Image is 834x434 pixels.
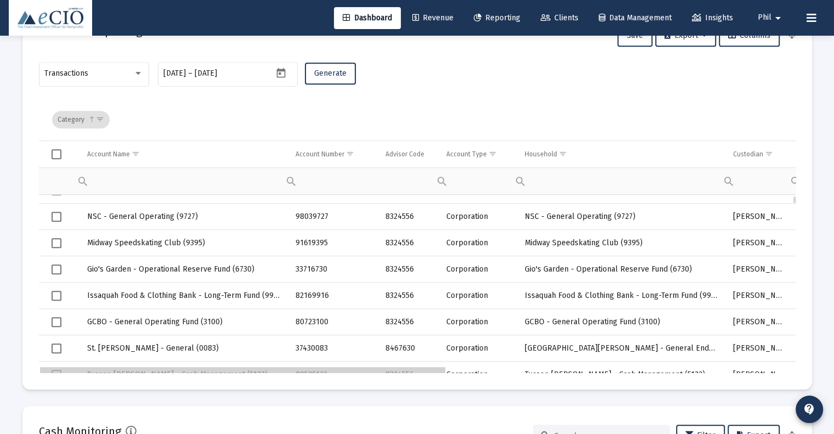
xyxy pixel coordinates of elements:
[288,204,378,230] td: 98039727
[378,335,439,362] td: 8467630
[404,7,462,29] a: Revenue
[52,149,61,159] div: Select all
[163,69,186,78] input: Start date
[558,150,566,158] span: Show filter options for column 'Household'
[655,25,716,47] button: Export
[517,230,725,256] td: Midway Speedskating Club (9395)
[617,25,653,47] button: Save
[517,204,725,230] td: NSC - General Operating (9727)
[771,7,785,29] mat-icon: arrow_drop_down
[590,7,680,29] a: Data Management
[517,167,725,194] td: Filter cell
[683,7,742,29] a: Insights
[80,230,288,256] td: Midway Speedskating Club (9395)
[195,69,247,78] input: End date
[725,167,792,194] td: Filter cell
[474,13,520,22] span: Reporting
[132,150,140,158] span: Show filter options for column 'Account Name'
[378,256,439,283] td: 8324556
[288,230,378,256] td: 91619395
[803,403,816,416] mat-icon: contact_support
[52,370,61,380] div: Select row
[439,141,517,167] td: Column Account Type
[87,150,130,159] div: Account Name
[52,343,61,353] div: Select row
[725,309,792,335] td: [PERSON_NAME]
[517,335,725,362] td: [GEOGRAPHIC_DATA][PERSON_NAME] - General Endowment
[517,256,725,283] td: Gio's Garden - Operational Reserve Fund (6730)
[725,256,792,283] td: [PERSON_NAME]
[80,309,288,335] td: GCBO - General Operating Fund (3100)
[52,212,61,222] div: Select row
[378,309,439,335] td: 8324556
[52,111,110,128] div: Category
[489,150,497,158] span: Show filter options for column 'Account Type'
[80,256,288,283] td: Gio's Garden - Operational Reserve Fund (6730)
[288,283,378,309] td: 82169916
[296,150,344,159] div: Account Number
[334,7,401,29] a: Dashboard
[517,362,725,388] td: Tucson [PERSON_NAME] - Cash Management (5132)
[517,309,725,335] td: GCBO - General Operating Fund (3100)
[765,150,773,158] span: Show filter options for column 'Custodian'
[80,335,288,362] td: St. [PERSON_NAME] - General (0083)
[52,185,61,195] div: Select row
[52,291,61,301] div: Select row
[439,256,517,283] td: Corporation
[692,13,733,22] span: Insights
[273,65,289,81] button: Open calendar
[725,230,792,256] td: [PERSON_NAME]
[378,230,439,256] td: 8324556
[725,283,792,309] td: [PERSON_NAME]
[288,141,378,167] td: Column Account Number
[96,115,104,123] span: Show filter options for column 'undefined'
[343,13,392,22] span: Dashboard
[439,309,517,335] td: Corporation
[288,167,378,194] td: Filter cell
[439,283,517,309] td: Corporation
[288,309,378,335] td: 80723100
[52,264,61,274] div: Select row
[378,204,439,230] td: 8324556
[719,25,780,47] button: Columns
[725,362,792,388] td: [PERSON_NAME]
[44,69,88,78] span: Transactions
[80,283,288,309] td: Issaquah Food & Clothing Bank - Long-Term Fund (9916)
[725,335,792,362] td: [PERSON_NAME]
[346,150,354,158] span: Show filter options for column 'Account Number'
[439,230,517,256] td: Corporation
[39,99,796,373] div: Data grid
[288,335,378,362] td: 37430083
[439,204,517,230] td: Corporation
[412,13,453,22] span: Revenue
[80,362,288,388] td: Tucson [PERSON_NAME] - Cash Management (5132)
[52,238,61,248] div: Select row
[17,7,84,29] img: Dashboard
[378,362,439,388] td: 8324556
[758,13,771,22] span: Phil
[532,7,587,29] a: Clients
[305,63,356,84] button: Generate
[725,141,792,167] td: Column Custodian
[541,13,578,22] span: Clients
[378,283,439,309] td: 8324556
[517,283,725,309] td: Issaquah Food & Clothing Bank - Long-Term Fund (9916)
[378,141,439,167] td: Column Advisor Code
[385,150,424,159] div: Advisor Code
[465,7,529,29] a: Reporting
[745,7,798,29] button: Phil
[52,99,788,140] div: Data grid toolbar
[288,362,378,388] td: 80505132
[599,13,672,22] span: Data Management
[80,204,288,230] td: NSC - General Operating (9727)
[439,362,517,388] td: Corporation
[439,335,517,362] td: Corporation
[439,167,517,194] td: Filter cell
[725,204,792,230] td: [PERSON_NAME]
[314,69,347,78] span: Generate
[517,141,725,167] td: Column Household
[446,150,487,159] div: Account Type
[80,141,288,167] td: Column Account Name
[288,256,378,283] td: 33716730
[524,150,557,159] div: Household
